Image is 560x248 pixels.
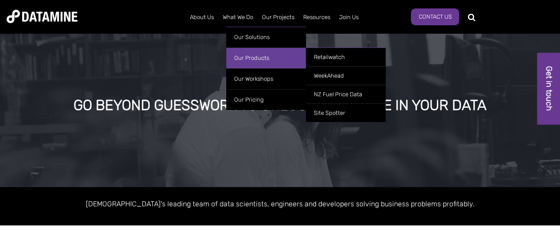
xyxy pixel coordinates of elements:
[67,98,493,114] div: GO BEYOND GUESSWORK TO UNLOCK THE VALUE IN YOUR DATA
[306,66,386,85] a: WeekAhead
[258,6,299,29] a: Our Projects
[306,85,386,103] a: NZ Fuel Price Data
[226,27,306,47] a: Our Solutions
[218,6,258,29] a: What We Do
[7,10,77,23] img: Datamine
[335,6,363,29] a: Join Us
[226,68,306,89] a: Our Workshops
[226,89,306,110] a: Our Pricing
[28,198,533,210] p: [DEMOGRAPHIC_DATA]'s leading team of data scientists, engineers and developers solving business p...
[411,8,459,25] a: Contact Us
[306,47,386,66] a: Retailwatch
[299,6,335,29] a: Resources
[306,103,386,122] a: Site Spotter
[226,47,306,68] a: Our Products
[537,53,560,124] a: Get in touch
[185,6,218,29] a: About Us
